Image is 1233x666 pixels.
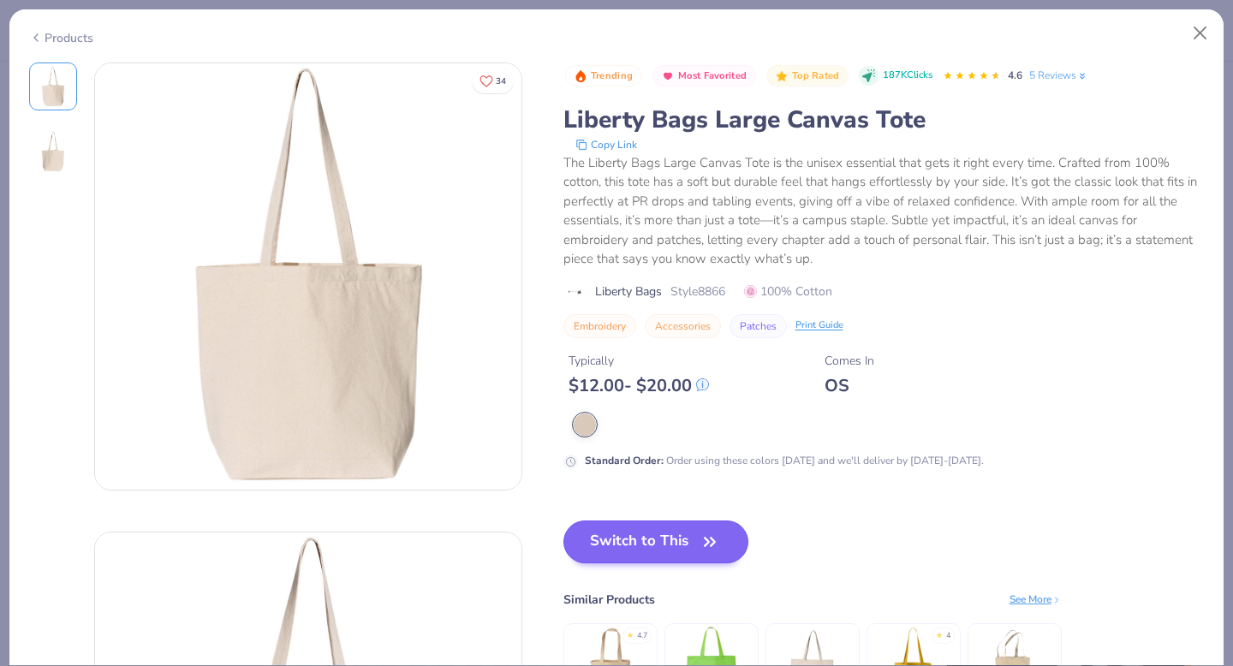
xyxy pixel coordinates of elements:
[661,69,675,83] img: Most Favorited sort
[496,77,506,86] span: 34
[1010,592,1062,607] div: See More
[627,630,634,637] div: ★
[792,71,840,80] span: Top Rated
[637,630,647,642] div: 4.7
[563,153,1205,269] div: The Liberty Bags Large Canvas Tote is the unisex essential that gets it right every time. Crafted...
[563,104,1205,136] div: Liberty Bags Large Canvas Tote
[585,454,664,467] strong: Standard Order :
[825,352,874,370] div: Comes In
[95,63,521,490] img: Front
[591,71,633,80] span: Trending
[775,69,789,83] img: Top Rated sort
[766,65,849,87] button: Badge Button
[1008,68,1022,82] span: 4.6
[595,282,662,300] span: Liberty Bags
[936,630,943,637] div: ★
[569,375,709,396] div: $ 12.00 - $ 20.00
[1029,68,1088,83] a: 5 Reviews
[943,62,1001,90] div: 4.6 Stars
[563,314,636,338] button: Embroidery
[570,136,642,153] button: copy to clipboard
[563,591,655,609] div: Similar Products
[670,282,725,300] span: Style 8866
[795,318,843,333] div: Print Guide
[33,66,74,107] img: Front
[563,520,749,563] button: Switch to This
[563,285,587,299] img: brand logo
[565,65,642,87] button: Badge Button
[645,314,721,338] button: Accessories
[472,68,514,93] button: Like
[585,453,984,468] div: Order using these colors [DATE] and we'll deliver by [DATE]-[DATE].
[33,131,74,172] img: Back
[825,375,874,396] div: OS
[730,314,787,338] button: Patches
[29,29,93,47] div: Products
[883,68,932,83] span: 187K Clicks
[569,352,709,370] div: Typically
[1184,17,1217,50] button: Close
[652,65,756,87] button: Badge Button
[946,630,950,642] div: 4
[744,282,832,300] span: 100% Cotton
[574,69,587,83] img: Trending sort
[678,71,747,80] span: Most Favorited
